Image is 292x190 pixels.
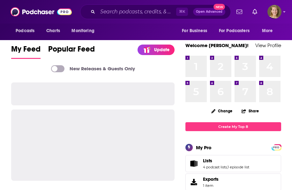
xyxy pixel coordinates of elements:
a: Charts [42,25,64,37]
button: Change [207,107,236,115]
span: Exports [188,178,200,186]
a: New Releases & Guests Only [51,65,135,72]
img: User Profile [267,5,281,19]
button: Open AdvancedNew [193,8,225,16]
a: Welcome [PERSON_NAME]! [185,42,249,48]
a: View Profile [255,42,281,48]
span: For Business [182,26,207,35]
input: Search podcasts, credits, & more... [98,7,176,17]
span: Podcasts [16,26,34,35]
button: open menu [67,25,102,37]
span: ⌘ K [176,8,188,16]
a: Show notifications dropdown [234,6,245,17]
div: My Pro [196,144,212,151]
a: PRO [273,144,280,149]
span: For Podcasters [219,26,250,35]
span: Charts [46,26,60,35]
span: Logged in as tvdockum [267,5,281,19]
button: Show profile menu [267,5,281,19]
a: Update [138,45,175,55]
span: Monitoring [71,26,94,35]
a: My Feed [11,44,41,59]
button: open menu [215,25,259,37]
a: Lists [188,159,200,168]
a: Show notifications dropdown [250,6,260,17]
span: Lists [185,155,281,172]
a: Popular Feed [48,44,95,59]
button: open menu [11,25,43,37]
span: New [213,4,225,10]
span: Exports [203,176,219,182]
a: Lists [203,158,249,164]
span: 1 item [203,183,219,188]
div: Search podcasts, credits, & more... [80,4,231,19]
img: Podchaser - Follow, Share and Rate Podcasts [11,6,72,18]
span: Popular Feed [48,44,95,58]
button: Share [241,105,259,117]
span: My Feed [11,44,41,58]
span: Lists [203,158,212,164]
span: More [262,26,273,35]
span: Open Advanced [196,10,222,13]
a: Create My Top 8 [185,122,281,131]
a: 4 podcast lists [203,165,227,169]
button: open menu [258,25,281,37]
button: open menu [177,25,215,37]
p: Update [154,47,169,53]
a: 1 episode list [228,165,249,169]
